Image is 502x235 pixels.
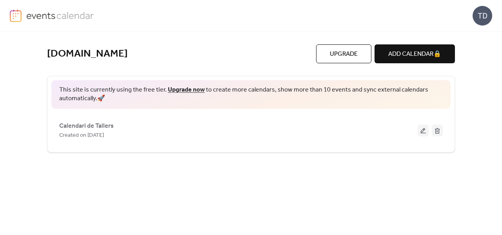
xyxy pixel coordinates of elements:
a: Calendari de Tallers [59,124,114,128]
a: [DOMAIN_NAME] [47,48,128,61]
img: logo [10,9,22,22]
span: Upgrade [330,50,358,59]
div: TD [473,6,492,26]
button: Upgrade [316,44,371,63]
a: Upgrade now [168,84,205,96]
span: Calendari de Tallers [59,121,114,131]
span: Created on [DATE] [59,131,104,140]
img: logo-type [26,9,94,21]
span: This site is currently using the free tier. to create more calendars, show more than 10 events an... [59,86,443,103]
